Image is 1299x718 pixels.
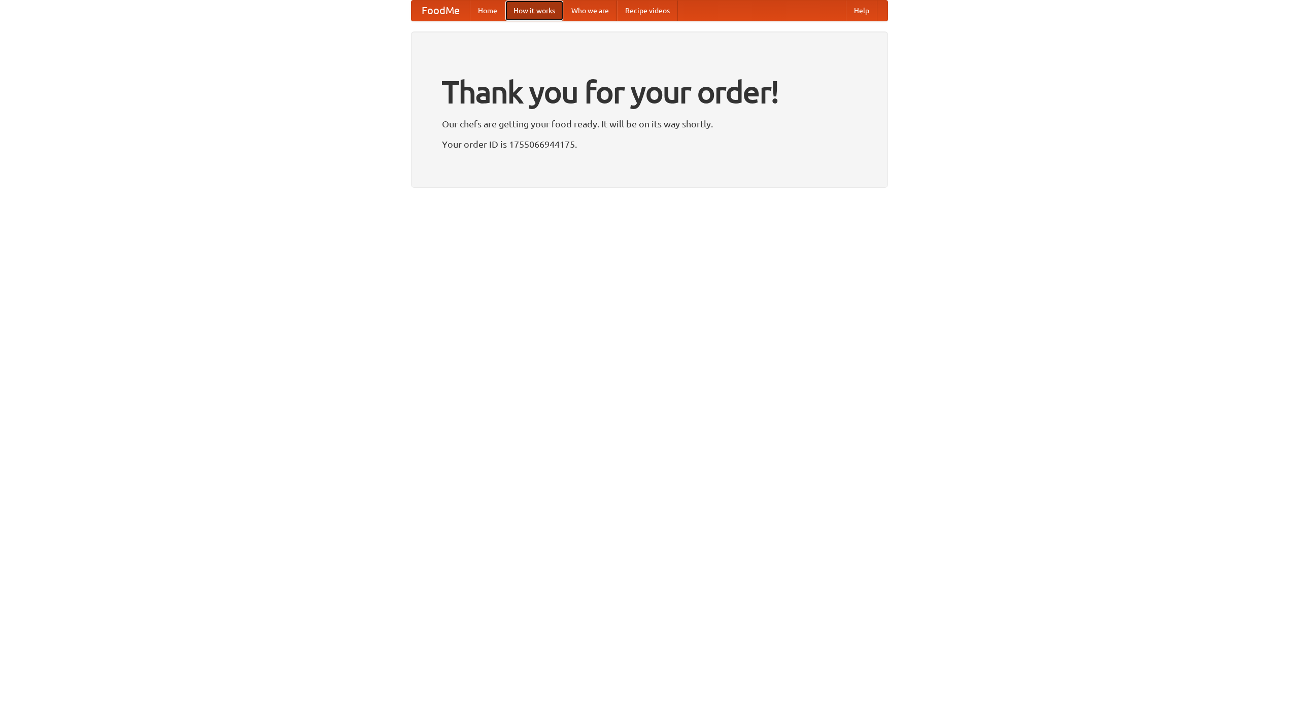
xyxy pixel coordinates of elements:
[470,1,505,21] a: Home
[505,1,563,21] a: How it works
[563,1,617,21] a: Who we are
[412,1,470,21] a: FoodMe
[442,67,857,116] h1: Thank you for your order!
[442,116,857,131] p: Our chefs are getting your food ready. It will be on its way shortly.
[442,136,857,152] p: Your order ID is 1755066944175.
[617,1,678,21] a: Recipe videos
[846,1,877,21] a: Help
